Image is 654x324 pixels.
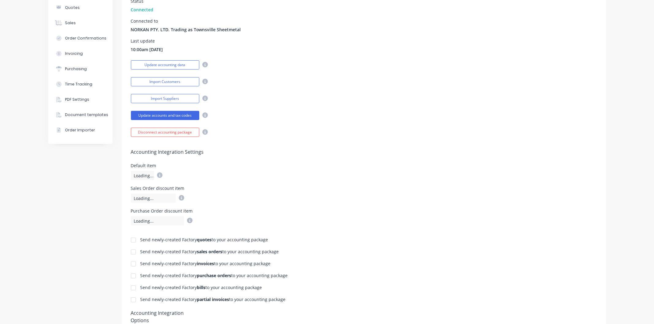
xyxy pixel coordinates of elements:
b: quotes [197,237,212,243]
b: partial invoices [197,296,229,302]
div: Invoicing [65,51,83,56]
button: Purchasing [48,61,113,77]
div: Purchase Order discount item [131,209,193,213]
span: NORKAN PTY. LTD. Trading as Townsville Sheetmetal [131,26,241,33]
b: purchase orders [197,273,231,278]
span: 10:00am [DATE] [131,46,163,53]
button: Update accounting data [131,60,199,70]
div: Loading... [131,194,176,203]
div: Last update [131,39,163,43]
div: Connected to [131,19,241,23]
h5: Accounting Integration Settings [131,149,597,155]
button: Order Confirmations [48,31,113,46]
div: Send newly-created Factory to your accounting package [140,238,268,242]
b: invoices [197,261,214,266]
button: Time Tracking [48,77,113,92]
div: Sales Order discount item [131,186,185,190]
button: Import Customers [131,77,199,86]
div: Send newly-created Factory to your accounting package [140,250,279,254]
div: Document templates [65,112,108,118]
div: Quotes [65,5,80,10]
div: PDF Settings [65,97,89,102]
div: Purchasing [65,66,87,72]
button: PDF Settings [48,92,113,107]
div: Send newly-created Factory to your accounting package [140,273,288,278]
button: Order Importer [48,122,113,138]
div: Loading... [131,216,184,225]
div: Sales [65,20,76,26]
button: Document templates [48,107,113,122]
button: Update accounts and tax codes [131,111,199,120]
div: Accounting Integration Options [131,309,203,318]
button: Sales [48,15,113,31]
div: Order Confirmations [65,36,106,41]
div: Send newly-created Factory to your accounting package [140,285,262,290]
div: Loading... [131,171,154,180]
button: Disconnect accounting package [131,128,199,137]
button: Invoicing [48,46,113,61]
span: Connected [131,6,154,13]
b: bills [197,284,206,290]
b: sales orders [197,249,223,254]
div: Send newly-created Factory to your accounting package [140,262,271,266]
div: Order Importer [65,127,95,133]
div: Send newly-created Factory to your accounting package [140,297,286,302]
div: Default item [131,164,163,168]
button: Import Suppliers [131,94,199,103]
div: Time Tracking [65,81,92,87]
